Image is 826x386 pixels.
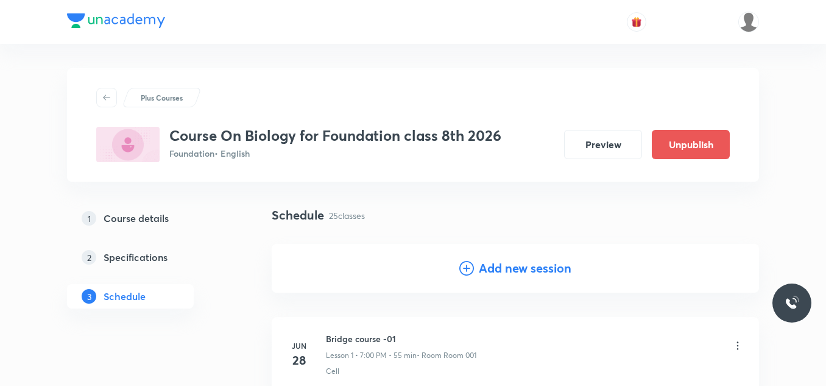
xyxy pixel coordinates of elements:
p: • Room Room 001 [417,350,476,361]
img: ttu [785,296,799,310]
p: 2 [82,250,96,265]
p: Lesson 1 • 7:00 PM • 55 min [326,350,417,361]
p: Foundation • English [169,147,501,160]
a: 1Course details [67,206,233,231]
h4: Schedule [272,206,324,224]
img: Add [710,244,759,293]
h5: Schedule [104,289,146,304]
img: Saniya Tarannum [738,12,759,32]
p: 3 [82,289,96,304]
h6: Jun [287,340,311,351]
h5: Specifications [104,250,168,265]
img: A14684FC-E37A-46D5-9A4F-301C31332014_plus.png [96,127,160,162]
img: avatar [631,16,642,27]
h4: Add new session [479,259,571,277]
p: Cell [326,366,339,377]
p: 25 classes [329,209,365,222]
p: 1 [82,211,96,226]
img: Company Logo [67,13,165,28]
h5: Course details [104,211,169,226]
a: Company Logo [67,13,165,31]
button: avatar [627,12,646,32]
button: Preview [564,130,642,159]
p: Plus Courses [141,92,183,103]
button: Unpublish [652,130,730,159]
h6: Bridge course -01 [326,332,476,345]
a: 2Specifications [67,245,233,270]
h3: Course On Biology for Foundation class 8th 2026 [169,127,501,145]
h4: 28 [287,351,311,370]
